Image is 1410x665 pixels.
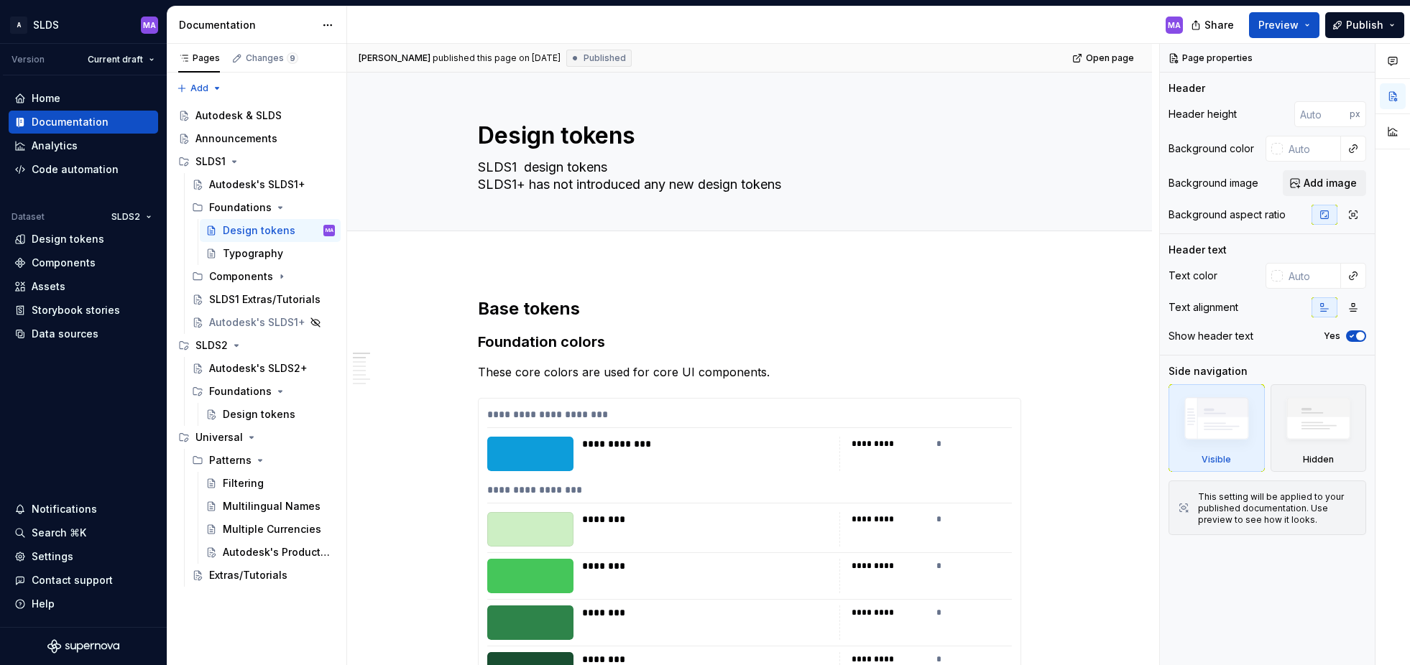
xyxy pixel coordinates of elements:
[433,52,561,64] div: published this page on [DATE]
[223,545,332,559] div: Autodesk's Product Icons & Salesforce
[209,200,272,215] div: Foundations
[32,91,60,106] div: Home
[32,526,86,540] div: Search ⌘K
[10,17,27,34] div: A
[200,219,341,242] a: Design tokensMA
[1169,329,1253,343] div: Show header text
[9,134,158,157] a: Analytics
[195,430,243,445] div: Universal
[195,154,226,169] div: SLDS1
[172,104,341,587] div: Page tree
[105,207,158,227] button: SLDS2
[475,118,1018,153] textarea: Design tokens
[32,256,96,270] div: Components
[209,568,287,582] div: Extras/Tutorials
[1169,107,1237,121] div: Header height
[81,50,161,70] button: Current draft
[1169,269,1217,283] div: Text color
[326,223,333,238] div: MA
[143,19,156,31] div: MA
[190,83,208,94] span: Add
[1169,243,1227,257] div: Header text
[179,18,315,32] div: Documentation
[9,228,158,251] a: Design tokens
[3,9,164,40] button: ASLDSMA
[200,518,341,541] a: Multiple Currencies
[223,246,283,261] div: Typography
[186,265,341,288] div: Components
[1169,176,1258,190] div: Background image
[186,380,341,403] div: Foundations
[1068,48,1141,68] a: Open page
[209,177,305,192] div: Autodesk's SLDS1+
[223,476,264,490] div: Filtering
[478,332,1021,352] h3: Foundation colors
[32,597,55,611] div: Help
[478,297,1021,320] h2: Base tokens
[1325,12,1404,38] button: Publish
[11,54,45,65] div: Version
[1169,141,1254,156] div: Background color
[9,275,158,298] a: Assets
[1169,81,1205,96] div: Header
[9,498,158,521] button: Notifications
[475,156,1018,196] textarea: SLDS1 design tokens SLDS1+ has not introduced any new design tokens
[186,196,341,219] div: Foundations
[1169,364,1248,378] div: Side navigation
[223,407,295,422] div: Design tokens
[1283,263,1341,289] input: Auto
[186,357,341,380] a: Autodesk's SLDS2+
[32,502,97,516] div: Notifications
[186,449,341,472] div: Patterns
[209,269,273,284] div: Components
[1294,101,1350,127] input: Auto
[478,363,1021,381] p: These core colors are used for core UI components.
[9,322,158,345] a: Data sources
[223,223,295,238] div: Design tokens
[9,251,158,274] a: Components
[172,104,341,127] a: Autodesk & SLDS
[287,52,298,64] span: 9
[32,327,98,341] div: Data sources
[32,139,78,153] div: Analytics
[32,115,109,129] div: Documentation
[223,499,321,513] div: Multilingual Names
[172,334,341,357] div: SLDS2
[47,639,119,654] svg: Supernova Logo
[172,150,341,173] div: SLDS1
[32,549,73,564] div: Settings
[1324,330,1340,342] label: Yes
[9,299,158,322] a: Storybook stories
[186,173,341,196] a: Autodesk's SLDS1+
[1204,18,1234,32] span: Share
[9,158,158,181] a: Code automation
[209,453,252,468] div: Patterns
[9,87,158,110] a: Home
[32,303,120,317] div: Storybook stories
[178,52,220,64] div: Pages
[1198,491,1357,526] div: This setting will be applied to your published documentation. Use preview to see how it looks.
[172,426,341,449] div: Universal
[200,495,341,518] a: Multilingual Names
[1346,18,1383,32] span: Publish
[9,521,158,544] button: Search ⌘K
[195,108,282,123] div: Autodesk & SLDS
[200,403,341,426] a: Design tokens
[88,54,143,65] span: Current draft
[200,472,341,495] a: Filtering
[1169,208,1286,222] div: Background aspect ratio
[186,564,341,587] a: Extras/Tutorials
[172,78,226,98] button: Add
[195,338,228,353] div: SLDS2
[172,127,341,150] a: Announcements
[33,18,59,32] div: SLDS
[200,242,341,265] a: Typography
[11,211,45,223] div: Dataset
[1303,454,1334,465] div: Hidden
[1169,384,1265,472] div: Visible
[9,545,158,568] a: Settings
[32,573,113,587] div: Contact support
[209,292,321,307] div: SLDS1 Extras/Tutorials
[9,592,158,615] button: Help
